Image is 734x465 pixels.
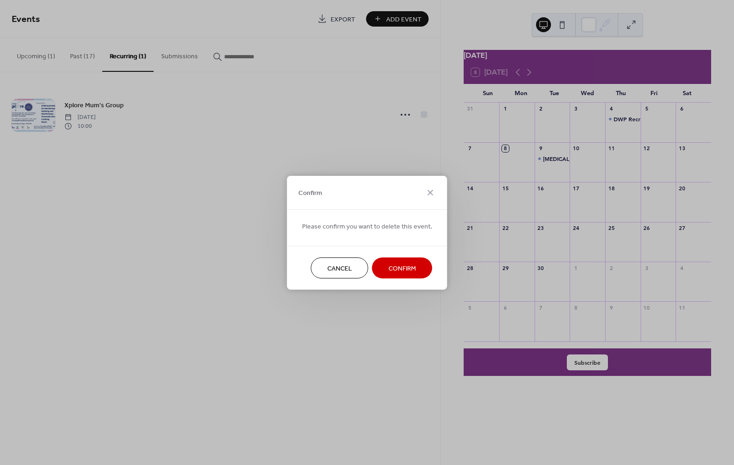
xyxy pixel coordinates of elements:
[311,257,368,278] button: Cancel
[327,264,352,273] span: Cancel
[302,222,432,231] span: Please confirm you want to delete this event.
[298,188,322,198] span: Confirm
[388,264,416,273] span: Confirm
[372,257,432,278] button: Confirm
